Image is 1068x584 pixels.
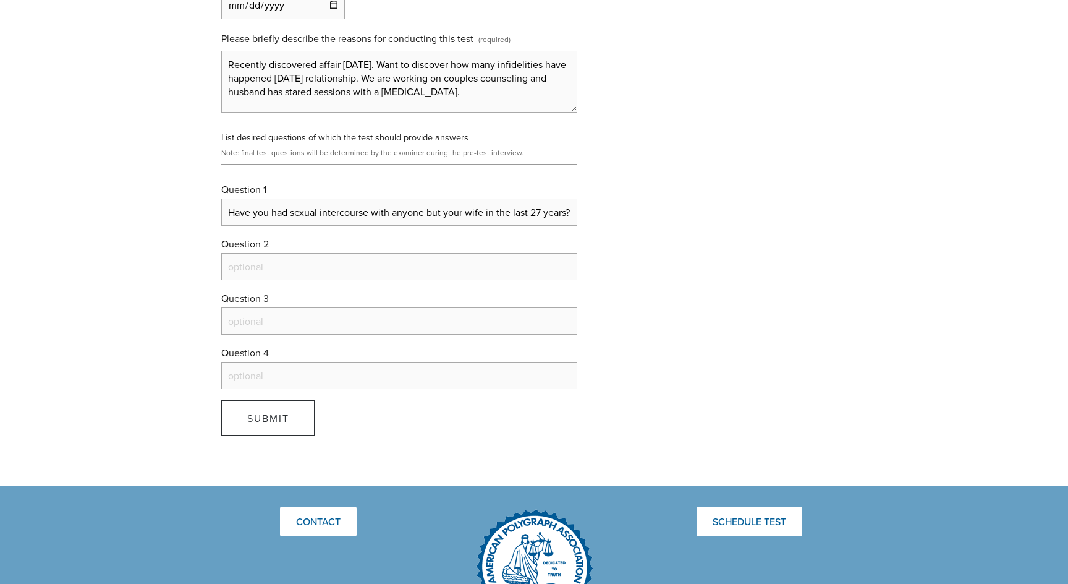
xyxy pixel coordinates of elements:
span: Submit [247,411,289,425]
a: Contact [280,507,357,536]
button: SubmitSubmit [221,400,315,436]
span: (required) [478,30,511,48]
span: Question 4 [221,346,269,359]
div: List desired questions of which the test should provide answers [221,131,577,144]
span: Question 3 [221,291,269,305]
a: Schedule Test [697,507,802,536]
span: Please briefly describe the reasons for conducting this test [221,32,473,45]
textarea: Recently discovered affair [DATE]. Want to discover how many infidelities have happened [DATE] re... [221,51,577,113]
input: optional [221,307,577,335]
span: Question 2 [221,237,269,251]
input: optional [221,362,577,389]
div: Note: final test questions will be determined by the examiner during the pre-test interview. [221,144,577,161]
span: Question 1 [221,182,266,196]
input: optional [221,253,577,280]
input: optional [221,199,577,226]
